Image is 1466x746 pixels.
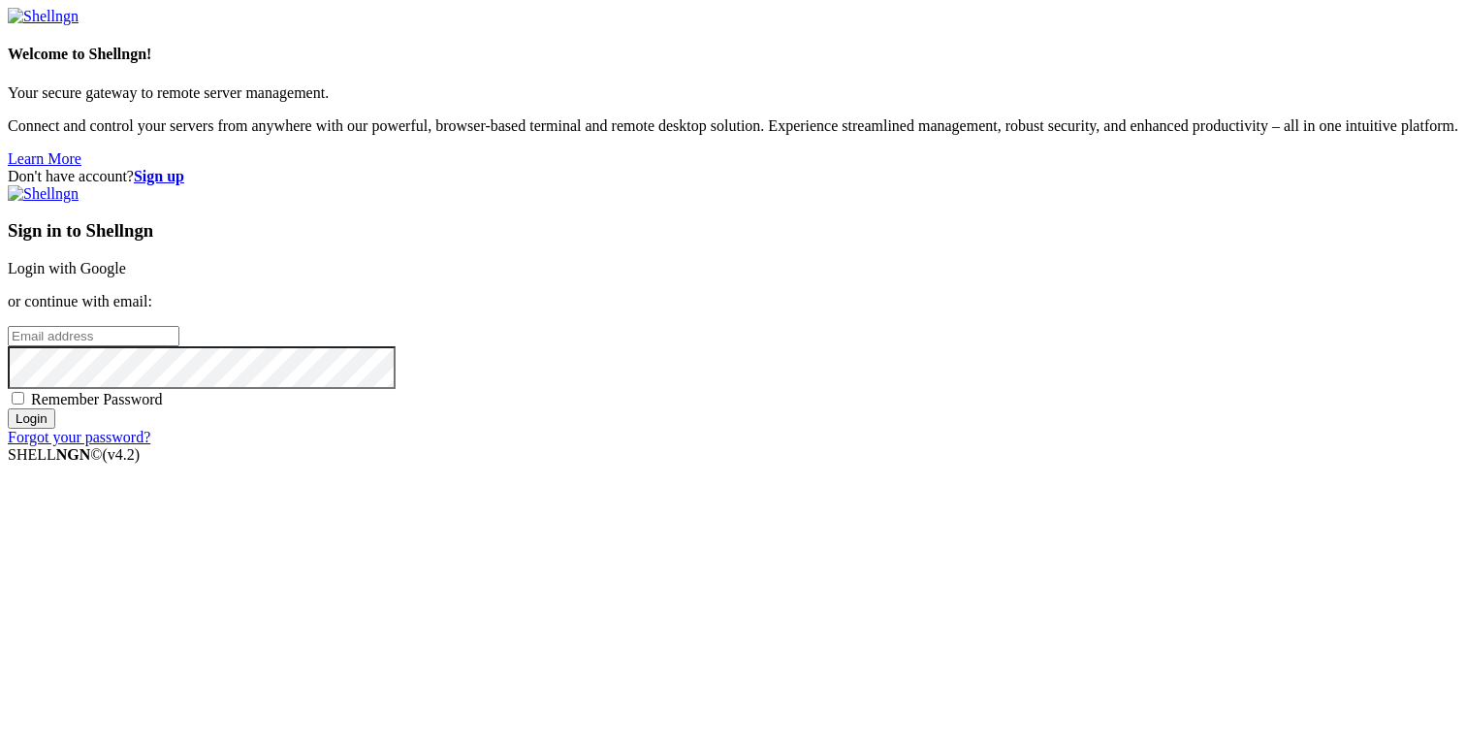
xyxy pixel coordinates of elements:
[8,168,1458,185] div: Don't have account?
[8,220,1458,242] h3: Sign in to Shellngn
[134,168,184,184] a: Sign up
[8,326,179,346] input: Email address
[8,117,1458,135] p: Connect and control your servers from anywhere with our powerful, browser-based terminal and remo...
[8,260,126,276] a: Login with Google
[8,429,150,445] a: Forgot your password?
[8,185,79,203] img: Shellngn
[31,391,163,407] span: Remember Password
[8,446,140,463] span: SHELL ©
[8,150,81,167] a: Learn More
[8,8,79,25] img: Shellngn
[8,46,1458,63] h4: Welcome to Shellngn!
[12,392,24,405] input: Remember Password
[56,446,91,463] b: NGN
[8,408,55,429] input: Login
[103,446,141,463] span: 4.2.0
[8,84,1458,102] p: Your secure gateway to remote server management.
[8,293,1458,310] p: or continue with email:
